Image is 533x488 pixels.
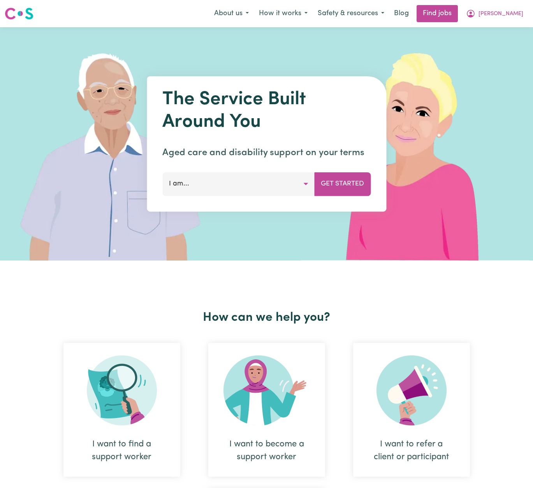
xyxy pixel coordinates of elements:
[87,355,157,425] img: Search
[376,355,447,425] img: Refer
[82,438,162,464] div: I want to find a support worker
[162,146,371,160] p: Aged care and disability support on your terms
[461,5,528,22] button: My Account
[63,343,180,477] div: I want to find a support worker
[478,10,523,18] span: [PERSON_NAME]
[49,310,484,325] h2: How can we help you?
[372,438,451,464] div: I want to refer a client or participant
[227,438,306,464] div: I want to become a support worker
[313,5,389,22] button: Safety & resources
[162,89,371,133] h1: The Service Built Around You
[389,5,413,22] a: Blog
[417,5,458,22] a: Find jobs
[5,7,33,21] img: Careseekers logo
[5,5,33,23] a: Careseekers logo
[162,172,315,196] button: I am...
[208,343,325,477] div: I want to become a support worker
[353,343,470,477] div: I want to refer a client or participant
[209,5,254,22] button: About us
[314,172,371,196] button: Get Started
[223,355,310,425] img: Become Worker
[254,5,313,22] button: How it works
